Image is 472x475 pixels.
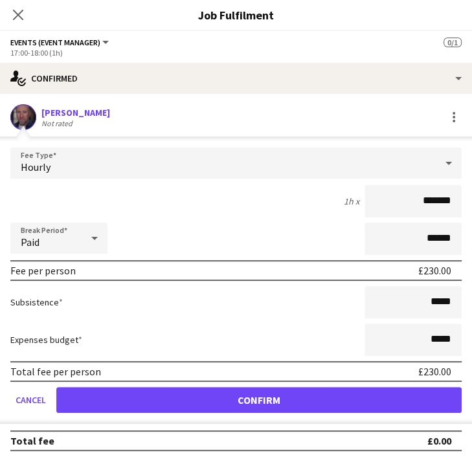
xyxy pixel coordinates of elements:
[418,264,451,277] div: £230.00
[56,387,462,413] button: Confirm
[10,434,54,447] div: Total fee
[10,38,100,47] span: Events (Event Manager)
[10,48,462,58] div: 17:00-18:00 (1h)
[21,160,51,173] span: Hourly
[21,236,39,249] span: Paid
[427,434,451,447] div: £0.00
[10,365,101,378] div: Total fee per person
[41,107,110,118] div: [PERSON_NAME]
[10,334,82,346] label: Expenses budget
[418,365,451,378] div: £230.00
[444,38,462,47] span: 0/1
[10,296,63,308] label: Subsistence
[10,38,111,47] button: Events (Event Manager)
[344,195,359,207] div: 1h x
[10,387,51,413] button: Cancel
[41,118,75,128] div: Not rated
[10,264,76,277] div: Fee per person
